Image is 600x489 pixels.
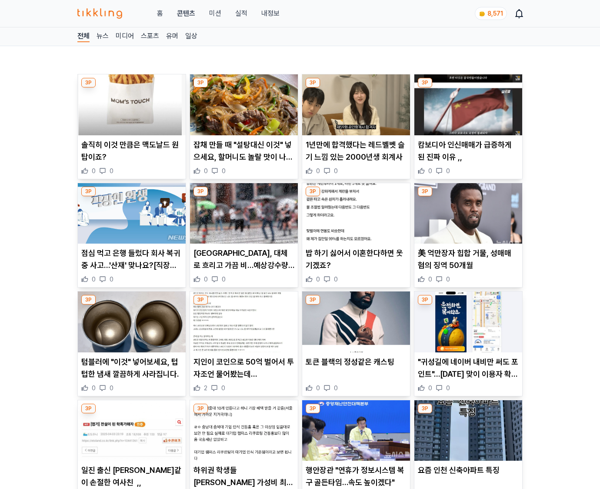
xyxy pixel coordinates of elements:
p: 점심 먹고 은행 들렀다 회사 복귀 중 사고…'산재' 맞나요?[직장인 완생] [81,247,182,271]
span: 0 [334,275,338,284]
span: 0 [446,384,450,392]
span: 0 [316,167,320,175]
img: 美 억만장자 힙합 거물, 성매매 혐의 징역 50개월 [414,183,522,244]
img: 잡채 만들 때 "설탕대신 이것" 넣으세요, 할머니도 놀랄 맛이 나옵니다. [190,74,298,135]
div: 3P 캄보디아 인신매매가 급증하게 된 진짜 이유 ,, 캄보디아 인신매매가 급증하게 된 진짜 이유 ,, 0 0 [414,74,523,179]
div: 3P 점심 먹고 은행 들렀다 회사 복귀 중 사고…'산재' 맞나요?[직장인 완생] 점심 먹고 은행 들렀다 회사 복귀 중 사고…'산재' 맞나요?[직장인 완생] 0 0 [77,183,186,288]
img: 행안장관 "연휴가 정보시스템 복구 골든타임…속도 높이겠다" [302,400,410,461]
div: 3P 1년만에 합격했다는 레드벨벳 슬기 느낌 있는 2000년생 회계사 1년만에 합격했다는 레드벨벳 슬기 느낌 있는 2000년생 회계사 0 0 [302,74,410,179]
img: 요즘 인천 신축아파트 특징 [414,400,522,461]
img: 캄보디아 인신매매가 급증하게 된 진짜 이유 ,, [414,74,522,135]
a: 실적 [235,8,247,19]
div: 3P 美 억만장자 힙합 거물, 성매매 혐의 징역 50개월 美 억만장자 힙합 거물, 성매매 혐의 징역 50개월 0 0 [414,183,523,288]
div: 3P 토큰 블랙의 정성같은 캐스팅 토큰 블랙의 정성같은 캐스팅 0 0 [302,291,410,396]
a: 미디어 [116,31,134,42]
span: 0 [221,384,225,392]
div: 3P [193,78,208,87]
span: 0 [92,384,96,392]
img: 1년만에 합격했다는 레드벨벳 슬기 느낌 있는 2000년생 회계사 [302,74,410,135]
span: 0 [110,275,113,284]
div: 3P [81,78,96,87]
span: 0 [92,167,96,175]
span: 0 [428,167,432,175]
span: 0 [316,275,320,284]
p: 지인이 코인으로 50억 벌어서 투자조언 물어봤는데 [PERSON_NAME],, [193,356,294,380]
div: 3P [81,295,96,305]
span: 0 [428,275,432,284]
a: 뉴스 [97,31,109,42]
p: "귀성길에 네이버 내비만 써도 포인트"…[DATE] 맞이 이용자 확대 나선 네이버 [418,356,519,380]
div: 3P [418,295,432,305]
p: 요즘 인천 신축아파트 특징 [418,464,519,476]
div: 3P "귀성길에 네이버 내비만 써도 포인트"…추석 맞이 이용자 확대 나선 네이버 "귀성길에 네이버 내비만 써도 포인트"…[DATE] 맞이 이용자 확대 나선 네이버 0 0 [414,291,523,396]
div: 3P 밥 하기 싫어서 이혼한다하면 웃기겠죠? 밥 하기 싫어서 이혼한다하면 웃기겠죠? 0 0 [302,183,410,288]
div: 3P [193,404,208,413]
p: 일진 출신 [PERSON_NAME]같이 손절한 여사친 ,, [81,464,182,489]
div: 3P [81,187,96,196]
img: 텀블러에 "이것" 넣어보세요, 텁텁한 냄새 깔끔하게 사라집니다. [78,291,186,352]
div: 3P [306,404,320,413]
p: 텀블러에 "이것" 넣어보세요, 텁텁한 냄새 깔끔하게 사라집니다. [81,356,182,380]
div: 3P [306,295,320,305]
a: 전체 [77,31,90,42]
div: 3P [418,187,432,196]
a: 콘텐츠 [177,8,195,19]
img: 일진 출신 칼같이 손절한 여사친 ,, [78,400,186,461]
p: [GEOGRAPHIC_DATA], 대체로 흐리고 가끔 비…예상강수량 5~10㎜ [193,247,294,271]
img: 티끌링 [77,8,122,19]
img: "귀성길에 네이버 내비만 써도 포인트"…추석 맞이 이용자 확대 나선 네이버 [414,291,522,352]
span: 2 [204,384,207,392]
span: 8,571 [487,10,503,17]
a: 내정보 [261,8,280,19]
div: 3P [306,78,320,87]
a: 홈 [157,8,163,19]
p: 1년만에 합격했다는 레드벨벳 슬기 느낌 있는 2000년생 회계사 [306,139,407,163]
img: 부산, 대체로 흐리고 가끔 비…예상강수량 5~10㎜ [190,183,298,244]
img: 지인이 코인으로 50억 벌어서 투자조언 물어봤는데 거만하네,, [190,291,298,352]
p: 캄보디아 인신매매가 급증하게 된 진짜 이유 ,, [418,139,519,163]
button: 미션 [209,8,221,19]
a: 스포츠 [141,31,159,42]
div: 3P 잡채 만들 때 "설탕대신 이것" 넣으세요, 할머니도 놀랄 맛이 나옵니다. 잡채 만들 때 "설탕대신 이것" 넣으세요, 할머니도 놀랄 맛이 나옵니다. 0 0 [190,74,298,179]
span: 0 [316,384,320,392]
img: coin [479,10,486,17]
img: 토큰 블랙의 정성같은 캐스팅 [302,291,410,352]
span: 0 [204,167,208,175]
span: 0 [334,167,338,175]
a: 유머 [166,31,178,42]
div: 3P [193,295,208,305]
img: 밥 하기 싫어서 이혼한다하면 웃기겠죠? [302,183,410,244]
div: 3P [418,78,432,87]
div: 3P [81,404,96,413]
img: 하위권 학생들한테 가성비 최강인 대학교 투탑.jpg,, [190,400,298,461]
span: 0 [446,275,450,284]
span: 0 [110,167,113,175]
p: 토큰 블랙의 정성같은 캐스팅 [306,356,407,368]
img: 솔직히 이것 만큼은 맥도날드 원탑이죠? [78,74,186,135]
div: 3P 솔직히 이것 만큼은 맥도날드 원탑이죠? 솔직히 이것 만큼은 맥도날드 원탑이죠? 0 0 [77,74,186,179]
a: 일상 [185,31,197,42]
div: 3P 지인이 코인으로 50억 벌어서 투자조언 물어봤는데 거만하네,, 지인이 코인으로 50억 벌어서 투자조언 물어봤는데 [PERSON_NAME],, 2 0 [190,291,298,396]
div: 3P 부산, 대체로 흐리고 가끔 비…예상강수량 5~10㎜ [GEOGRAPHIC_DATA], 대체로 흐리고 가끔 비…예상강수량 5~10㎜ 0 0 [190,183,298,288]
div: 3P [418,404,432,413]
span: 0 [428,384,432,392]
span: 0 [92,275,96,284]
span: 0 [204,275,208,284]
img: 점심 먹고 은행 들렀다 회사 복귀 중 사고…'산재' 맞나요?[직장인 완생] [78,183,186,244]
span: 0 [222,275,226,284]
div: 3P [306,187,320,196]
p: 잡채 만들 때 "설탕대신 이것" 넣으세요, 할머니도 놀랄 맛이 나옵니다. [193,139,294,163]
p: 하위권 학생들[PERSON_NAME] 가성비 최강인 대학교 투탑.jpg,, [193,464,294,489]
div: 3P 텀블러에 "이것" 넣어보세요, 텁텁한 냄새 깔끔하게 사라집니다. 텀블러에 "이것" 넣어보세요, 텁텁한 냄새 깔끔하게 사라집니다. 0 0 [77,291,186,396]
div: 3P [193,187,208,196]
a: coin 8,571 [475,7,505,20]
span: 0 [334,384,338,392]
p: 밥 하기 싫어서 이혼한다하면 웃기겠죠? [306,247,407,271]
span: 0 [222,167,226,175]
p: 행안장관 "연휴가 정보시스템 복구 골든타임…속도 높이겠다" [306,464,407,489]
p: 美 억만장자 힙합 거물, 성매매 혐의 징역 50개월 [418,247,519,271]
span: 0 [446,167,450,175]
p: 솔직히 이것 만큼은 맥도날드 원탑이죠? [81,139,182,163]
span: 0 [110,384,113,392]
